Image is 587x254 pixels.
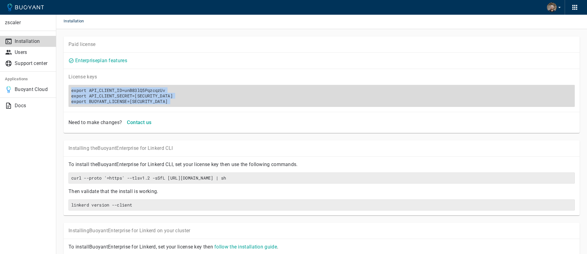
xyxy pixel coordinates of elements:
[68,145,575,151] p: Installing the Buoyant Enterprise for Linkerd CLI
[5,20,51,26] p: zscaler
[127,119,151,126] h4: Contact us
[15,60,51,66] p: Support center
[5,77,51,82] h5: Applications
[64,13,91,29] span: Installation
[71,202,572,208] h6: linkerd version --client
[547,2,557,12] img: Vaibhav Tiwari
[68,188,575,195] p: Then validate that the install is working.
[68,41,575,47] p: Paid license
[71,175,572,181] h6: curl --proto '=https' --tlsv1.2 -sSfL [URL][DOMAIN_NAME] | sh
[15,103,51,109] p: Docs
[68,161,575,168] p: To install the Buoyant Enterprise for Linkerd CLI, set your license key then use the following co...
[15,38,51,44] p: Installation
[68,244,575,250] p: To install Buoyant Enterprise for Linkerd, set your license key then .
[71,88,572,104] h6: export API_CLIENT_ID=unB83lQ5PqzcqzUvexport API_CLIENT_SECRET=[SECURITY_DATA]export BUOYANT_LICEN...
[124,119,154,125] a: Contact us
[124,117,154,128] button: Contact us
[214,244,277,250] a: follow the installation guide
[75,58,127,63] a: Enterpriseplan features
[68,74,575,80] p: License key s
[15,86,51,93] p: Buoyant Cloud
[15,49,51,55] p: Users
[68,228,575,234] p: Installing Buoyant Enterprise for Linkerd on your cluster
[66,117,122,126] div: Need to make changes?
